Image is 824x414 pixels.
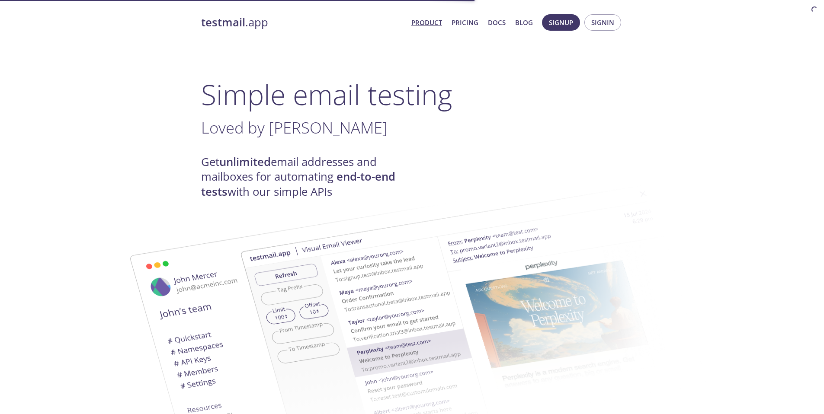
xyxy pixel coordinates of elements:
[591,17,614,28] span: Signin
[488,17,506,28] a: Docs
[219,154,271,169] strong: unlimited
[201,155,412,199] h4: Get email addresses and mailboxes for automating with our simple APIs
[515,17,533,28] a: Blog
[584,14,621,31] button: Signin
[452,17,478,28] a: Pricing
[411,17,442,28] a: Product
[201,117,388,138] span: Loved by [PERSON_NAME]
[201,15,245,30] strong: testmail
[201,169,395,199] strong: end-to-end tests
[201,15,404,30] a: testmail.app
[549,17,573,28] span: Signup
[542,14,580,31] button: Signup
[201,78,623,111] h1: Simple email testing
